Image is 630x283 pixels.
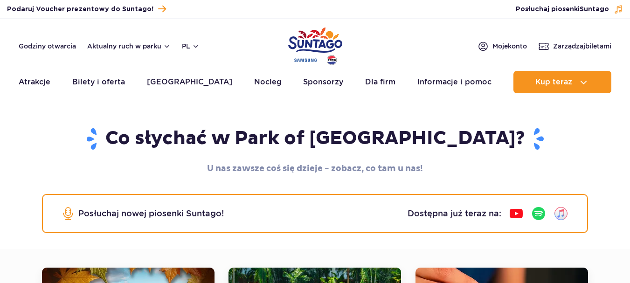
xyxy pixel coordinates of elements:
[7,5,153,14] span: Podaruj Voucher prezentowy do Suntago!
[553,41,611,51] span: Zarządzaj biletami
[538,41,611,52] a: Zarządzajbiletami
[492,41,527,51] span: Moje konto
[509,206,524,221] img: YouTube
[554,206,568,221] img: iTunes
[417,71,492,93] a: Informacje i pomoc
[408,207,501,220] p: Dostępna już teraz na:
[303,71,343,93] a: Sponsorzy
[535,78,572,86] span: Kup teraz
[531,206,546,221] img: Spotify
[478,41,527,52] a: Mojekonto
[78,207,224,220] p: Posłuchaj nowej piosenki Suntago!
[182,41,200,51] button: pl
[513,71,611,93] button: Kup teraz
[580,6,609,13] span: Suntago
[254,71,282,93] a: Nocleg
[516,5,623,14] button: Posłuchaj piosenkiSuntago
[42,127,588,151] h1: Co słychać w Park of [GEOGRAPHIC_DATA]?
[147,71,232,93] a: [GEOGRAPHIC_DATA]
[19,41,76,51] a: Godziny otwarcia
[365,71,395,93] a: Dla firm
[516,5,609,14] span: Posłuchaj piosenki
[19,71,50,93] a: Atrakcje
[7,3,166,15] a: Podaruj Voucher prezentowy do Suntago!
[42,162,588,175] p: U nas zawsze coś się dzieje - zobacz, co tam u nas!
[288,23,342,66] a: Park of Poland
[87,42,171,50] button: Aktualny ruch w parku
[72,71,125,93] a: Bilety i oferta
